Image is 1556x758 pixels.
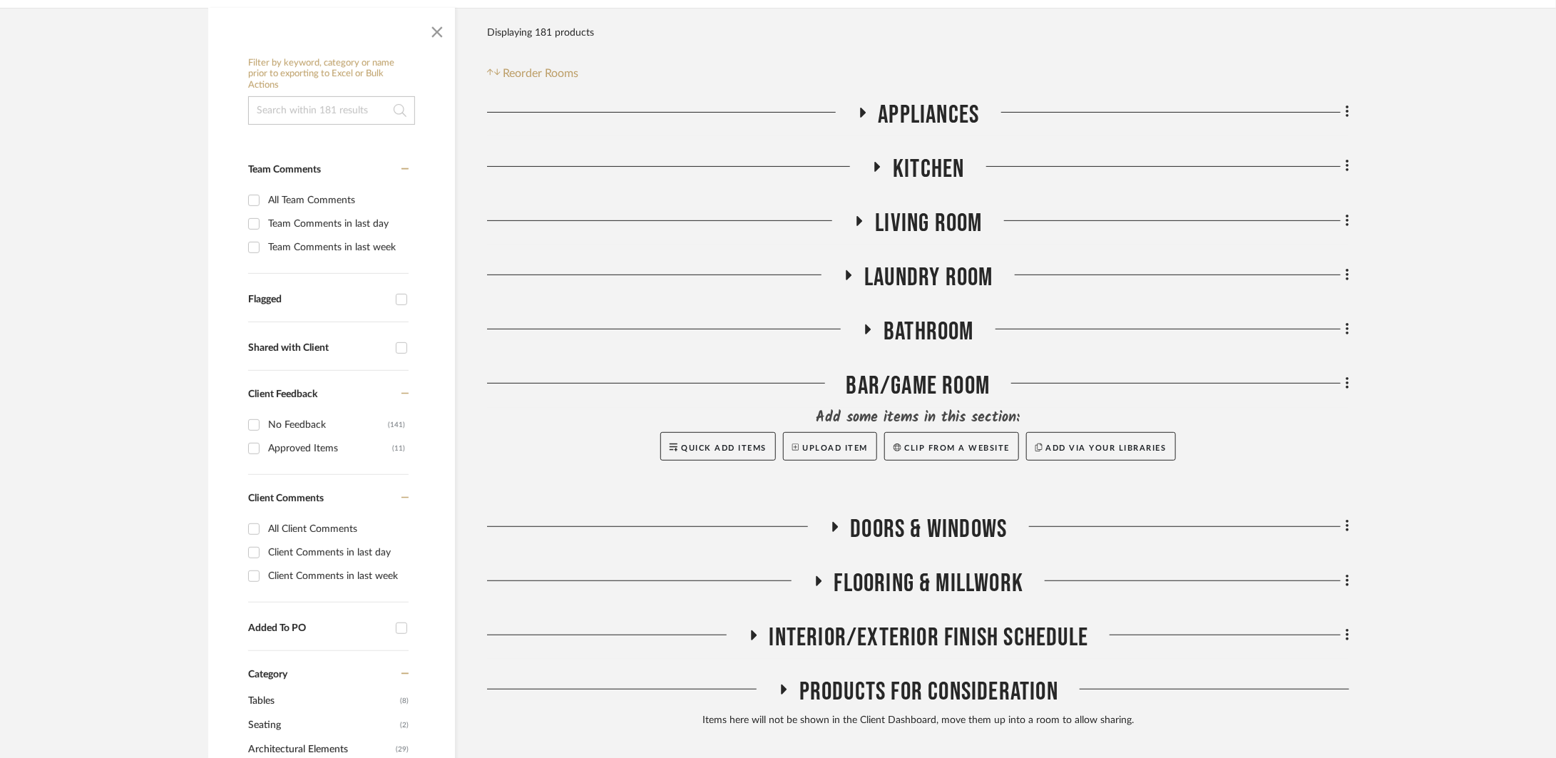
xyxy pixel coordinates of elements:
[248,165,321,175] span: Team Comments
[248,623,389,635] div: Added To PO
[799,677,1058,707] span: Products For Consideration
[268,189,405,212] div: All Team Comments
[248,58,415,91] h6: Filter by keyword, category or name prior to exporting to Excel or Bulk Actions
[392,437,405,460] div: (11)
[660,432,776,461] button: Quick Add Items
[248,342,389,354] div: Shared with Client
[268,414,388,436] div: No Feedback
[487,713,1349,729] div: Items here will not be shown in the Client Dashboard, move them up into a room to allow sharing.
[400,690,409,712] span: (8)
[783,432,877,461] button: Upload Item
[884,432,1019,461] button: Clip from a website
[248,713,396,737] span: Seating
[248,96,415,125] input: Search within 181 results
[875,208,982,239] span: Living Room
[1026,432,1176,461] button: Add via your libraries
[248,493,324,503] span: Client Comments
[400,714,409,737] span: (2)
[503,65,579,82] span: Reorder Rooms
[268,236,405,259] div: Team Comments in last week
[769,623,1089,653] span: INTERIOR/EXTERIOR FINISH SCHEDULE
[487,19,594,47] div: Displaying 181 products
[893,154,964,185] span: Kitchen
[681,444,767,452] span: Quick Add Items
[248,669,287,681] span: Category
[268,437,392,460] div: Approved Items
[879,100,980,130] span: Appliances
[248,389,317,399] span: Client Feedback
[248,689,396,713] span: Tables
[388,414,405,436] div: (141)
[268,541,405,564] div: Client Comments in last day
[487,65,579,82] button: Reorder Rooms
[248,294,389,306] div: Flagged
[268,212,405,235] div: Team Comments in last day
[423,15,451,43] button: Close
[268,565,405,588] div: Client Comments in last week
[487,408,1349,428] div: Add some items in this section:
[864,262,993,293] span: Laundry Room
[884,317,974,347] span: Bathroom
[834,568,1024,599] span: FLOORING & MILLWORK
[268,518,405,541] div: All Client Comments
[851,514,1008,545] span: DOORS & WINDOWS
